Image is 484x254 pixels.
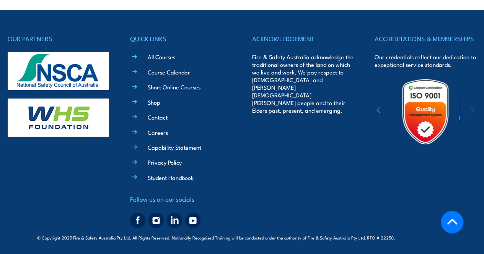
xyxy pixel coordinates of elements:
[8,52,109,90] img: nsca-logo-footer
[130,194,232,204] h4: Follow us on our socials
[375,33,477,44] h4: ACCREDITATIONS & MEMBERSHIPS
[148,173,194,181] a: Student Handbook
[148,158,182,166] a: Privacy Policy
[420,233,447,241] a: KND Digital
[8,33,110,44] h4: OUR PARTNERS
[148,113,168,121] a: Contact
[148,143,201,151] a: Capability Statement
[252,53,354,114] p: Fire & Safety Australia acknowledge the traditional owners of the land on which we live and work....
[252,33,354,44] h4: ACKNOWLEDGEMENT
[148,68,190,76] a: Course Calendar
[375,53,477,68] p: Our credentials reflect our dedication to exceptional service standards.
[130,33,232,44] h4: QUICK LINKS
[148,128,168,136] a: Careers
[148,53,175,61] a: All Courses
[404,235,447,241] span: Site:
[148,98,160,106] a: Shop
[392,78,459,145] img: Untitled design (19)
[37,234,447,241] span: © Copyright 2025 Fire & Safety Australia Pty Ltd, All Rights Reserved. Nationally Recognised Trai...
[8,99,109,137] img: whs-logo-footer
[148,83,200,91] a: Short Online Courses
